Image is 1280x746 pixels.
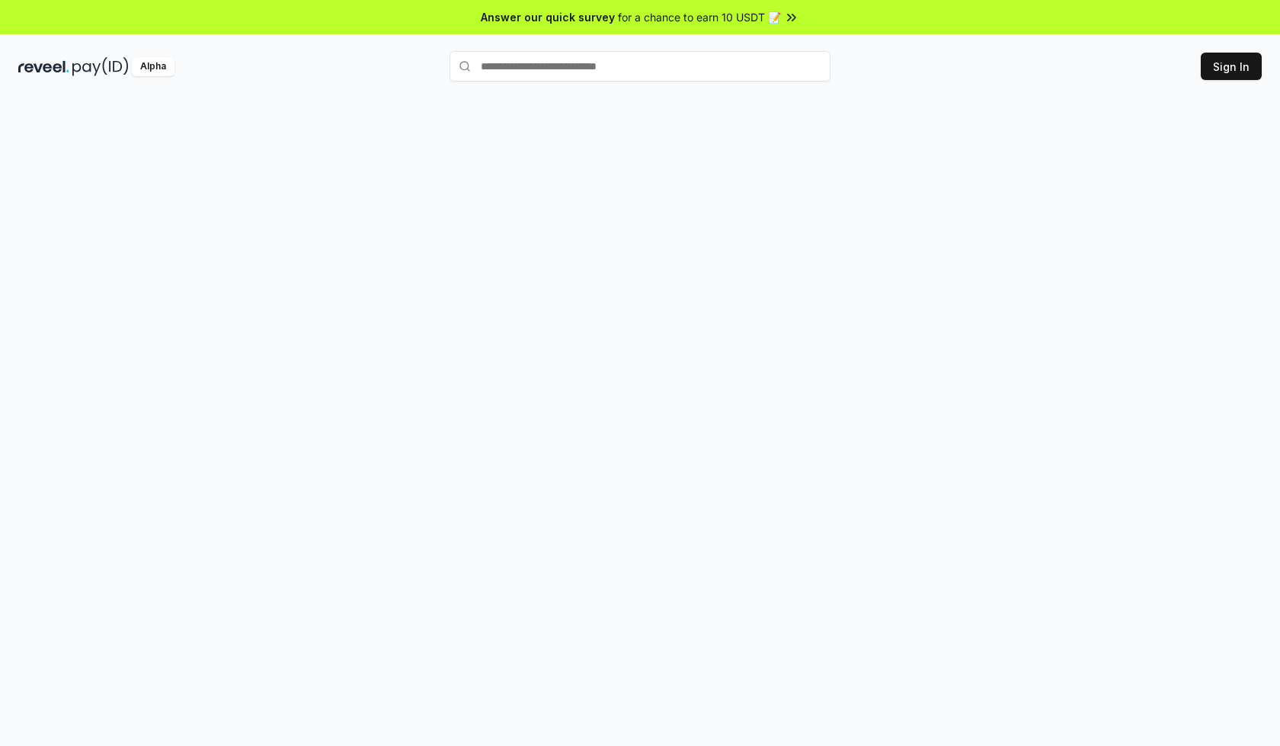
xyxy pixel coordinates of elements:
[1201,53,1262,80] button: Sign In
[618,9,781,25] span: for a chance to earn 10 USDT 📝
[72,57,129,76] img: pay_id
[481,9,615,25] span: Answer our quick survey
[132,57,174,76] div: Alpha
[18,57,69,76] img: reveel_dark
